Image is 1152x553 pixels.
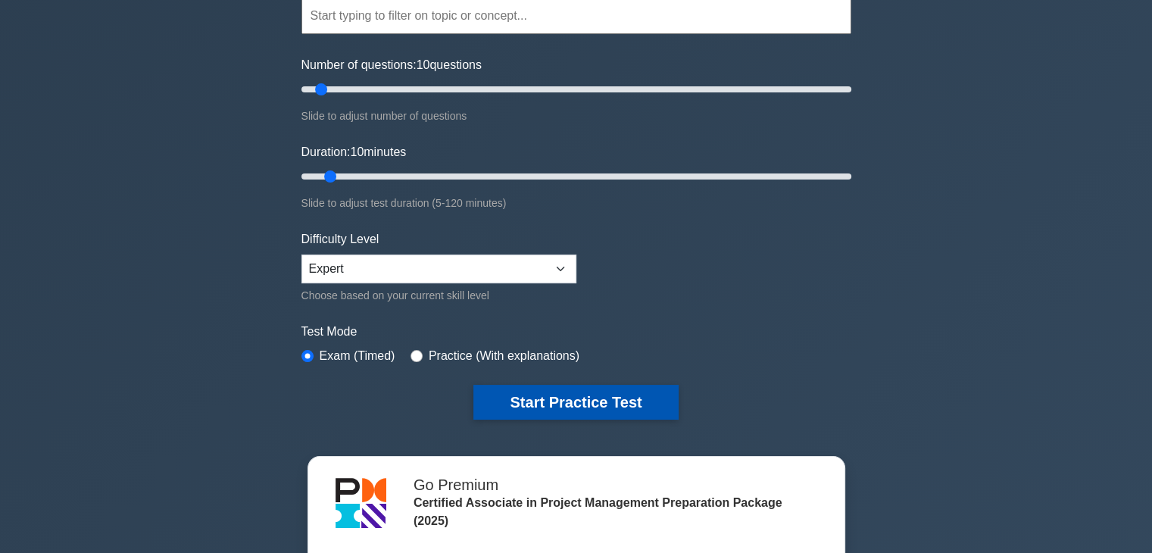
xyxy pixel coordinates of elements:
div: Slide to adjust number of questions [301,107,851,125]
button: Start Practice Test [473,385,678,420]
div: Choose based on your current skill level [301,286,576,305]
label: Test Mode [301,323,851,341]
label: Duration: minutes [301,143,407,161]
label: Number of questions: questions [301,56,482,74]
span: 10 [417,58,430,71]
span: 10 [350,145,364,158]
div: Slide to adjust test duration (5-120 minutes) [301,194,851,212]
label: Exam (Timed) [320,347,395,365]
label: Practice (With explanations) [429,347,579,365]
label: Difficulty Level [301,230,379,248]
